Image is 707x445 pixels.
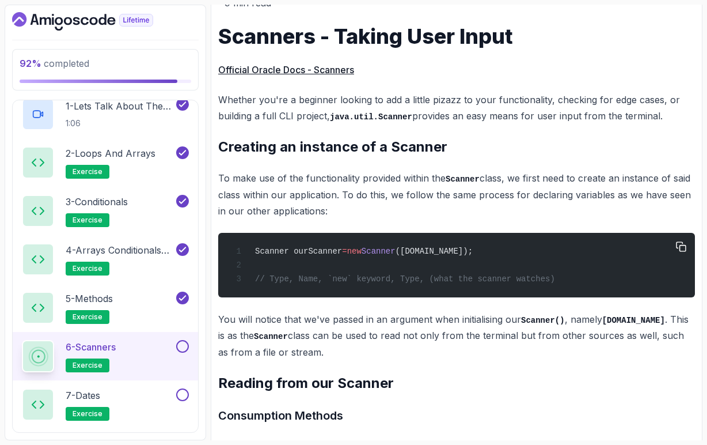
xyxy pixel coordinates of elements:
p: 2 - Loops and Arrays [66,146,155,160]
h3: Consumption Methods [218,406,695,425]
p: 4 - Arrays Conditionals and Methods [66,243,174,257]
button: 7-Datesexercise [22,389,189,421]
a: Dashboard [12,12,180,31]
span: 92 % [20,58,41,69]
span: // Type, Name, `new` keyword, Type, (what the scanner watches) [255,274,555,284]
p: 1 - Lets Talk About The Exercises [66,99,174,113]
span: exercise [73,312,102,322]
h2: Creating an instance of a Scanner [218,138,695,156]
code: Scanner [254,332,288,341]
span: exercise [73,167,102,176]
button: 4-Arrays Conditionals and Methodsexercise [22,243,189,276]
button: 5-Methodsexercise [22,292,189,324]
code: Scanner() [521,316,565,325]
span: exercise [73,216,102,225]
h2: Reading from our Scanner [218,374,695,393]
span: Scanner ourScanner [255,247,342,256]
span: = [342,247,347,256]
p: 5 - Methods [66,292,113,306]
span: exercise [73,264,102,273]
code: java.util.Scanner [330,112,412,122]
button: 3-Conditionalsexercise [22,195,189,227]
span: new [347,247,362,256]
span: ([DOMAIN_NAME]); [396,247,473,256]
p: 6 - Scanners [66,340,116,354]
p: To make use of the functionality provided within the class, we first need to create an instance o... [218,170,695,219]
h1: Scanners - Taking User Input [218,25,695,48]
code: [DOMAIN_NAME] [602,316,665,325]
p: You will notice that we've passed in an argument when initialising our , namely . This is as the ... [218,311,695,360]
p: Whether you're a beginner looking to add a little pizazz to your functionality, checking for edge... [218,92,695,125]
button: 6-Scannersexercise [22,340,189,372]
p: 7 - Dates [66,389,100,402]
button: 1-Lets Talk About The Exercises1:06 [22,98,189,130]
a: Official Oracle Docs - Scanners [218,64,354,76]
span: Scanner [362,247,396,256]
span: completed [20,58,89,69]
span: exercise [73,409,102,418]
button: 2-Loops and Arraysexercise [22,146,189,179]
p: 1:06 [66,118,174,129]
code: Scanner [446,175,480,184]
p: 3 - Conditionals [66,195,128,209]
span: exercise [73,361,102,370]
